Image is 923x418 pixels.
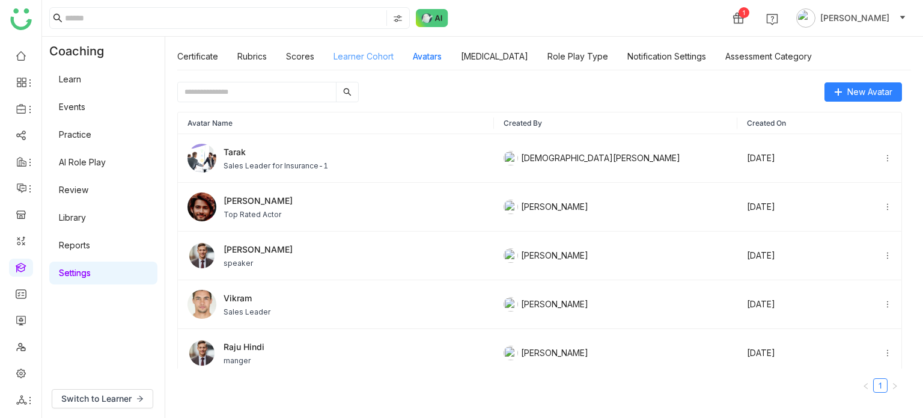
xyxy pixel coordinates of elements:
div: [PERSON_NAME] [504,297,728,312]
img: 684a9aedde261c4b36a3ced9 [504,200,518,214]
span: [PERSON_NAME] [820,11,889,25]
img: search-type.svg [393,14,403,23]
a: Assessment Category [725,51,812,61]
img: logo [10,8,32,30]
div: [DATE] [747,200,775,214]
a: Learner Cohort [334,51,394,61]
button: New Avatar [824,82,902,102]
a: Notification Settings [627,51,706,61]
a: Reports [59,240,90,250]
div: [DATE] [747,249,775,262]
a: [MEDICAL_DATA] [461,51,528,61]
a: Avatars [413,51,442,61]
a: Practice [59,129,91,140]
div: 1 [739,7,749,18]
img: 684a9b06de261c4b36a3cf65 [504,151,518,165]
span: Vikram [224,292,270,304]
div: [DATE] [747,346,775,360]
img: help.svg [766,13,778,25]
span: manger [224,355,264,366]
img: male-person.png [187,241,216,270]
button: Switch to Learner [52,389,153,408]
img: 684a9aedde261c4b36a3ced9 [504,346,518,360]
a: Role Play Type [547,51,608,61]
button: Previous Page [859,378,873,393]
a: Settings [59,268,91,278]
img: ask-buddy-normal.svg [416,9,448,27]
img: 68930212d8d78f14571aeecf [187,290,216,319]
a: Learn [59,74,81,84]
th: Created By [494,112,737,134]
a: Rubrics [237,51,267,61]
span: Raju Hindi [224,340,264,353]
a: Events [59,102,85,112]
a: Library [59,212,86,223]
img: 684a9aedde261c4b36a3ced9 [504,248,518,263]
img: 68930200d8d78f14571aee88 [187,144,216,173]
a: Certificate [177,51,218,61]
div: [PERSON_NAME] [504,248,728,263]
a: Scores [286,51,314,61]
span: [PERSON_NAME] [224,243,293,256]
img: 6891e6b463e656570aba9a5a [187,192,216,221]
span: Sales Leader [224,307,270,318]
div: Coaching [42,37,122,66]
th: Avatar Name [178,112,494,134]
img: avatar [796,8,815,28]
span: speaker [224,258,293,269]
div: [DATE] [747,298,775,311]
span: Tarak [224,146,328,158]
span: New Avatar [847,85,892,99]
div: [DATE] [747,152,775,165]
img: 684a9742de261c4b36a3ada0 [504,297,518,312]
button: Next Page [888,378,902,393]
span: Switch to Learner [61,392,132,405]
a: Review [59,185,88,195]
li: 1 [873,378,888,393]
span: Sales Leader for Insurance-1 [224,161,328,171]
th: Created On [737,112,901,134]
a: AI Role Play [59,157,106,167]
span: Top Rated Actor [224,209,293,220]
span: [PERSON_NAME] [224,194,293,207]
div: [PERSON_NAME] [504,200,728,214]
div: [DEMOGRAPHIC_DATA][PERSON_NAME] [504,151,728,165]
div: [PERSON_NAME] [504,346,728,360]
a: 1 [874,379,887,392]
img: male-person.png [187,339,216,367]
button: [PERSON_NAME] [794,8,909,28]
